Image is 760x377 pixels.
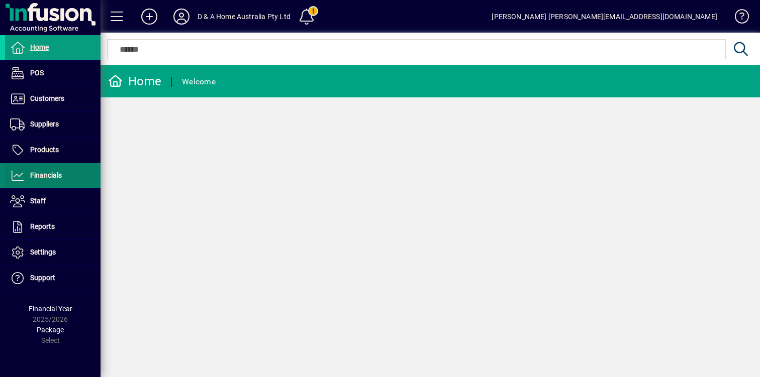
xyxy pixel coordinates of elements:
[30,171,62,179] span: Financials
[5,240,101,265] a: Settings
[5,189,101,214] a: Staff
[30,120,59,128] span: Suppliers
[108,73,161,89] div: Home
[5,163,101,188] a: Financials
[5,86,101,111] a: Customers
[165,8,198,26] button: Profile
[727,2,747,35] a: Knowledge Base
[30,197,46,205] span: Staff
[30,248,56,256] span: Settings
[30,222,55,230] span: Reports
[492,9,717,25] div: [PERSON_NAME] [PERSON_NAME][EMAIL_ADDRESS][DOMAIN_NAME]
[5,214,101,239] a: Reports
[30,274,55,282] span: Support
[5,112,101,137] a: Suppliers
[30,69,44,77] span: POS
[30,146,59,154] span: Products
[5,138,101,163] a: Products
[5,61,101,86] a: POS
[29,305,72,313] span: Financial Year
[37,326,64,334] span: Package
[182,74,216,90] div: Welcome
[30,43,49,51] span: Home
[133,8,165,26] button: Add
[30,94,64,102] span: Customers
[198,9,291,25] div: D & A Home Australia Pty Ltd
[5,266,101,291] a: Support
